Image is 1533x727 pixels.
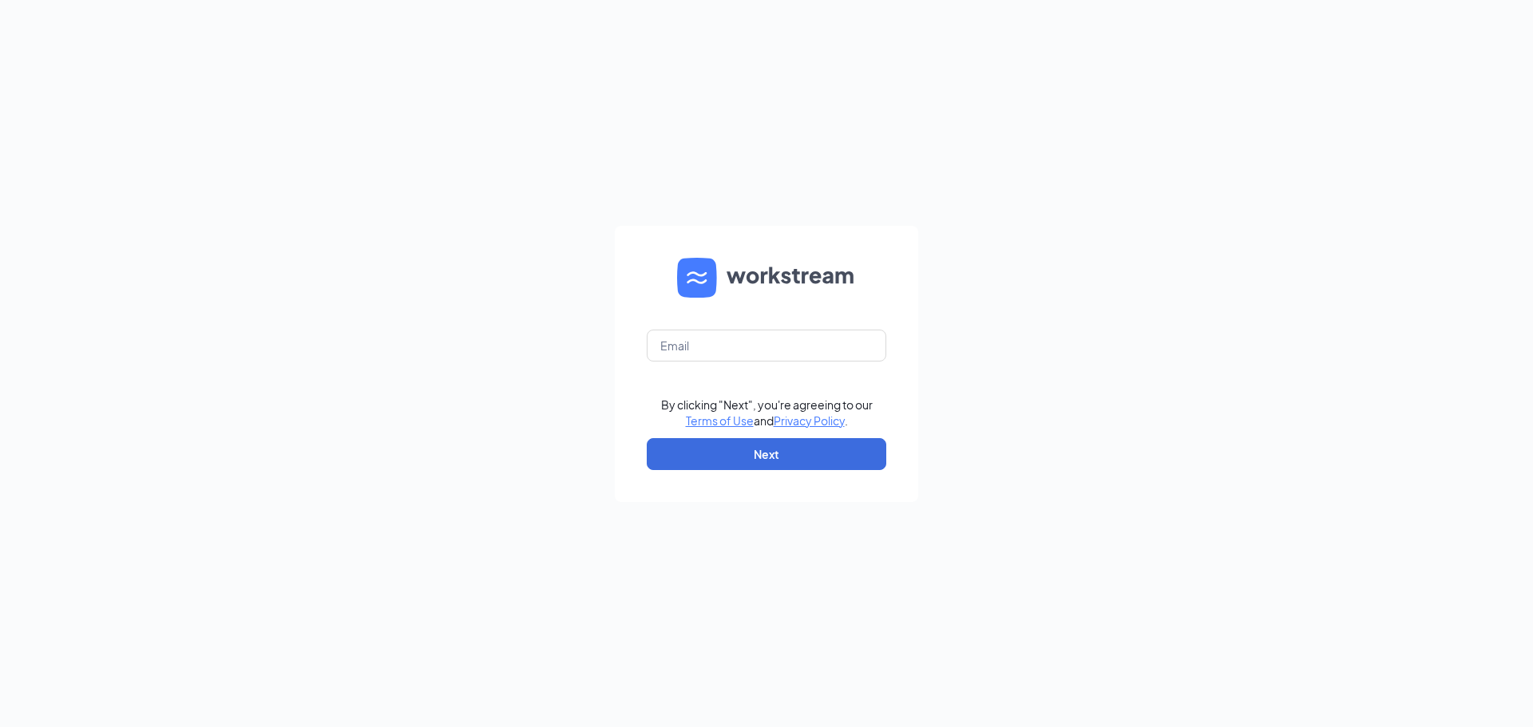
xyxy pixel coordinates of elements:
div: By clicking "Next", you're agreeing to our and . [661,397,873,429]
img: WS logo and Workstream text [677,258,856,298]
input: Email [647,330,886,362]
button: Next [647,438,886,470]
a: Privacy Policy [774,413,845,428]
a: Terms of Use [686,413,754,428]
